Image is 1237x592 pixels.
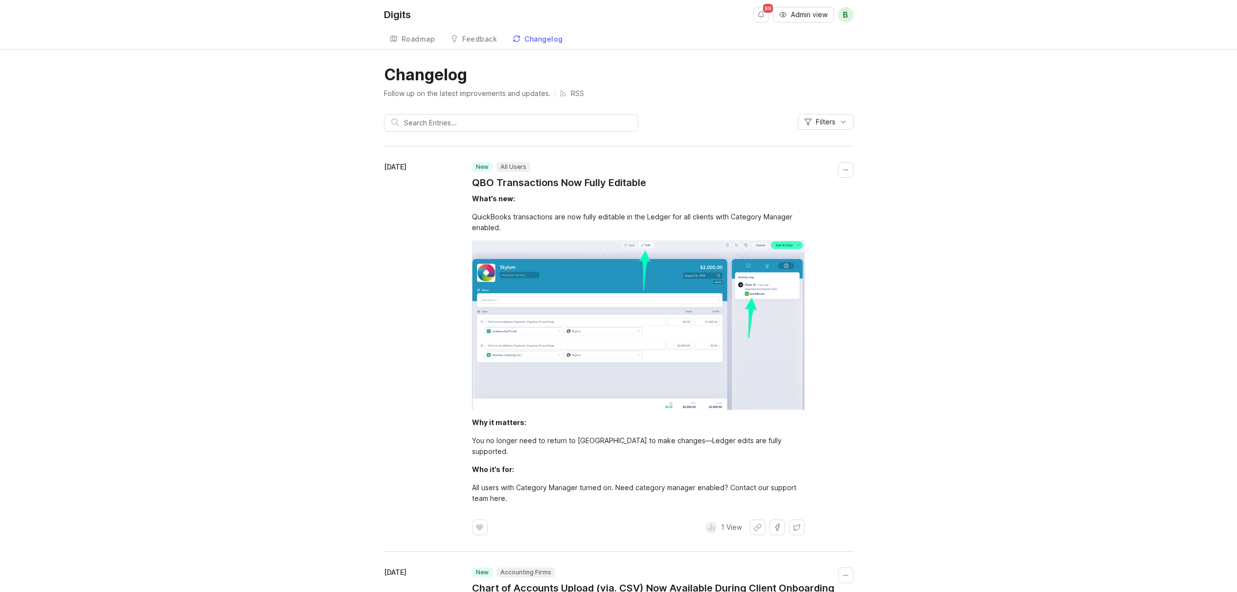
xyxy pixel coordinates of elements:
button: Share on Facebook [769,520,785,535]
div: You no longer need to return to [GEOGRAPHIC_DATA] to make changes—Ledger edits are fully supported. [472,435,805,457]
div: Digits [384,10,411,20]
button: Filters [798,114,854,130]
button: B [838,7,854,23]
button: Collapse changelog entry [838,568,854,583]
span: B [843,9,848,21]
time: [DATE] [384,568,406,576]
p: new [476,163,489,171]
p: new [476,568,489,576]
p: RSS [571,89,584,98]
div: Roadmap [402,36,435,43]
span: 99 [763,4,773,13]
div: QuickBooks transactions are now fully editable in the Ledger for all clients with Category Manage... [472,212,805,233]
button: Share link [750,520,765,535]
p: Follow up on the latest improvements and updates. [384,89,551,98]
p: 1 View [721,522,742,532]
a: RSS [559,89,584,98]
button: Share on X [789,520,805,535]
time: [DATE] [384,163,406,171]
button: Notifications [753,7,769,23]
div: All users with Category Manager turned on. Need category manager enabled? Contact our support tea... [472,482,805,504]
a: Changelog [507,29,569,49]
a: Feedback [445,29,503,49]
span: Admin view [791,10,828,20]
input: Search Entries... [404,118,631,128]
div: What’s new: [472,194,515,203]
div: Feedback [462,36,497,43]
button: Admin view [773,7,834,23]
a: Roadmap [384,29,441,49]
div: Changelog [524,36,563,43]
p: All Users [500,163,526,171]
div: Why it matters: [472,418,526,426]
button: Collapse changelog entry [838,162,854,178]
div: Who it’s for: [472,465,514,474]
a: QBO Transactions Now Fully Editable [472,176,646,189]
span: Filters [816,117,835,127]
h1: Changelog [384,65,854,85]
img: 5qHgvnm5y18pvBRwRfF9iBEOD91jwbLYwQ [472,240,805,410]
p: Accounting Firms [500,568,551,576]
